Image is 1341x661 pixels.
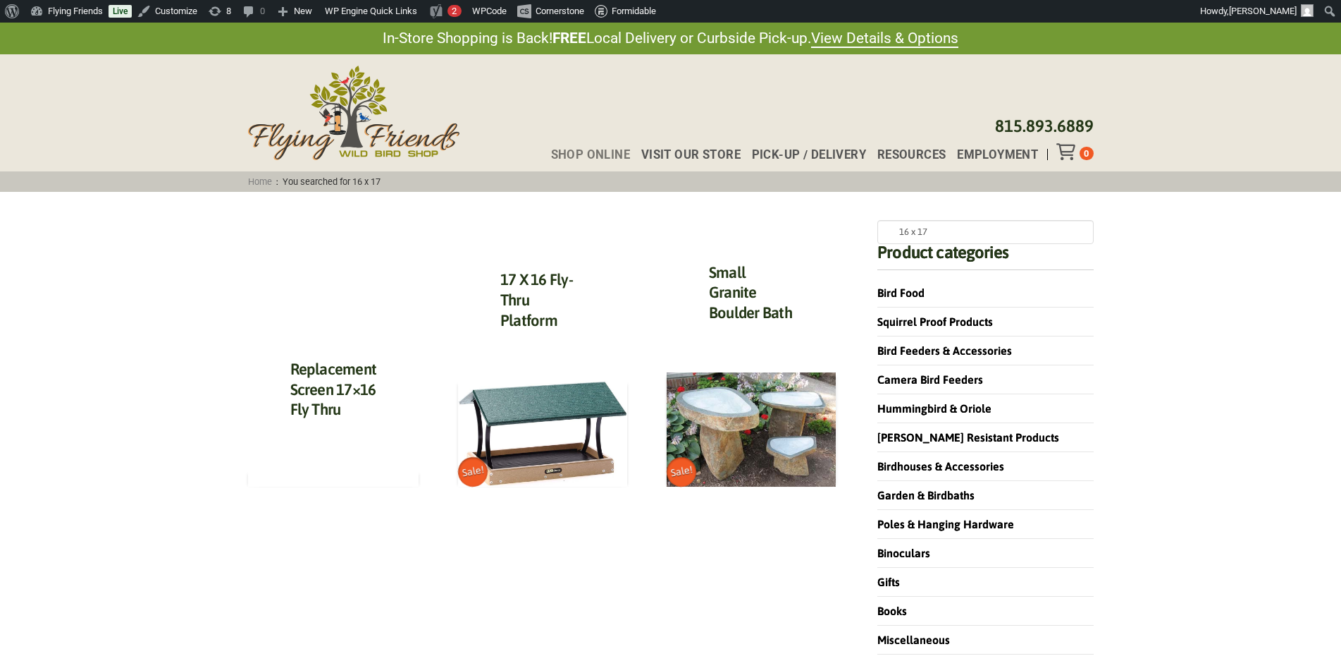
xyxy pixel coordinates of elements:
[877,576,900,588] a: Gifts
[243,176,276,187] a: Home
[877,402,991,415] a: Hummingbird & Oriole
[995,116,1094,135] a: 815.893.6889
[877,344,1012,357] a: Bird Feeders & Accessories
[877,518,1014,530] a: Poles & Hanging Hardware
[243,176,385,187] span: :
[877,149,946,161] span: Resources
[278,176,385,187] span: You searched for 16 x 17
[866,149,946,161] a: Resources
[877,460,1004,473] a: Birdhouses & Accessories
[877,547,930,559] a: Binoculars
[811,30,958,48] a: View Details & Options
[383,28,958,49] span: In-Store Shopping is Back! Local Delivery or Curbside Pick-up.
[877,220,1093,244] input: Search products…
[877,244,1093,270] h4: Product categories
[957,149,1038,161] span: Employment
[1084,148,1089,159] span: 0
[456,454,490,489] span: Sale!
[752,149,867,161] span: Pick-up / Delivery
[630,149,741,161] a: Visit Our Store
[500,270,573,329] a: 17 X 16 Fly-Thru Platform
[877,373,983,386] a: Camera Bird Feeders
[665,454,699,489] span: Sale!
[877,286,925,299] a: Bird Food
[946,149,1038,161] a: Employment
[1056,143,1080,160] div: Toggle Off Canvas Content
[552,30,586,47] strong: FREE
[877,315,993,328] a: Squirrel Proof Products
[641,149,741,161] span: Visit Our Store
[877,605,907,617] a: Books
[290,360,377,418] a: Replacement Screen 17×16 Fly Thru
[709,263,792,322] a: Small Granite Boulder Bath
[877,633,950,646] a: Miscellaneous
[1229,6,1297,16] span: [PERSON_NAME]
[877,431,1059,444] a: [PERSON_NAME] Resistant Products
[741,149,866,161] a: Pick-up / Delivery
[551,149,631,161] span: Shop Online
[109,5,132,18] a: Live
[877,489,975,502] a: Garden & Birdbaths
[452,6,457,16] span: 2
[248,66,459,160] img: Flying Friends Wild Bird Shop Logo
[540,149,630,161] a: Shop Online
